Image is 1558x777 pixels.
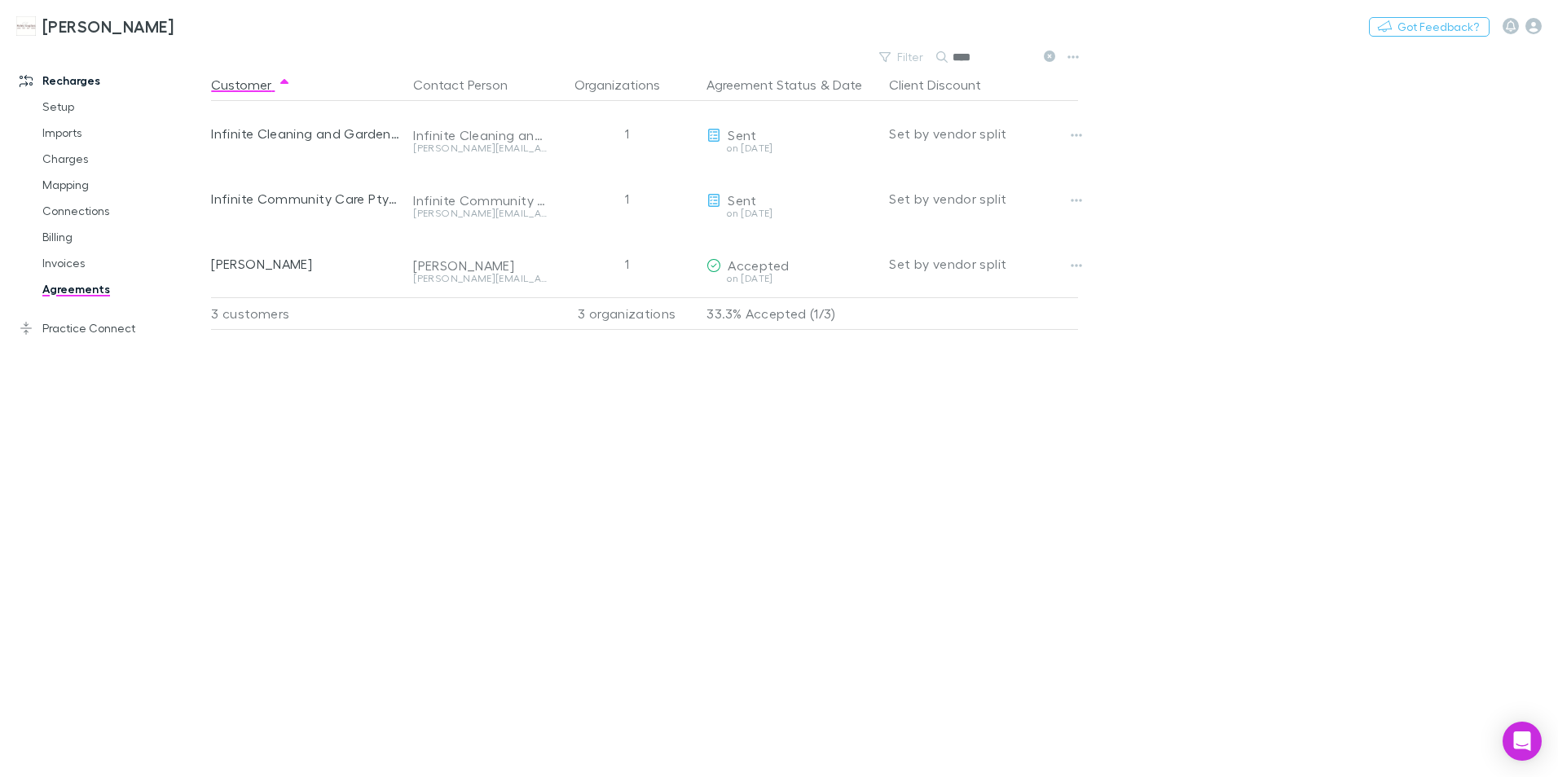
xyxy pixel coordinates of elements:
[3,68,220,94] a: Recharges
[833,68,862,101] button: Date
[413,143,547,153] div: [PERSON_NAME][EMAIL_ADDRESS][PERSON_NAME][PERSON_NAME][DOMAIN_NAME]
[413,127,547,143] div: Infinite Cleaning and Gardening Pty Ltd
[26,224,220,250] a: Billing
[413,209,547,218] div: [PERSON_NAME][EMAIL_ADDRESS][PERSON_NAME][PERSON_NAME][DOMAIN_NAME]
[889,231,1078,296] div: Set by vendor split
[728,127,756,143] span: Sent
[211,297,407,330] div: 3 customers
[889,101,1078,166] div: Set by vendor split
[553,231,700,296] div: 1
[26,250,220,276] a: Invoices
[706,298,876,329] p: 33.3% Accepted (1/3)
[3,315,220,341] a: Practice Connect
[7,7,183,46] a: [PERSON_NAME]
[16,16,36,36] img: Hales Douglass's Logo
[871,47,933,67] button: Filter
[706,68,816,101] button: Agreement Status
[42,16,174,36] h3: [PERSON_NAME]
[26,276,220,302] a: Agreements
[728,257,789,273] span: Accepted
[26,94,220,120] a: Setup
[26,146,220,172] a: Charges
[553,101,700,166] div: 1
[413,68,527,101] button: Contact Person
[553,297,700,330] div: 3 organizations
[1369,17,1490,37] button: Got Feedback?
[706,209,876,218] div: on [DATE]
[706,68,876,101] div: &
[574,68,680,101] button: Organizations
[26,120,220,146] a: Imports
[413,274,547,283] div: [PERSON_NAME][EMAIL_ADDRESS][PERSON_NAME][DOMAIN_NAME]
[706,143,876,153] div: on [DATE]
[706,274,876,283] div: on [DATE]
[211,231,400,296] div: [PERSON_NAME]
[211,166,400,231] div: Infinite Community Care Pty Ltd
[26,172,220,198] a: Mapping
[413,257,547,274] div: [PERSON_NAME]
[211,68,291,101] button: Customer
[728,192,756,208] span: Sent
[26,198,220,224] a: Connections
[889,166,1078,231] div: Set by vendor split
[413,192,547,209] div: Infinite Community Care Pty Ltd
[889,68,1001,101] button: Client Discount
[211,101,400,166] div: Infinite Cleaning and Gardening Pty Ltd
[1503,722,1542,761] div: Open Intercom Messenger
[553,166,700,231] div: 1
